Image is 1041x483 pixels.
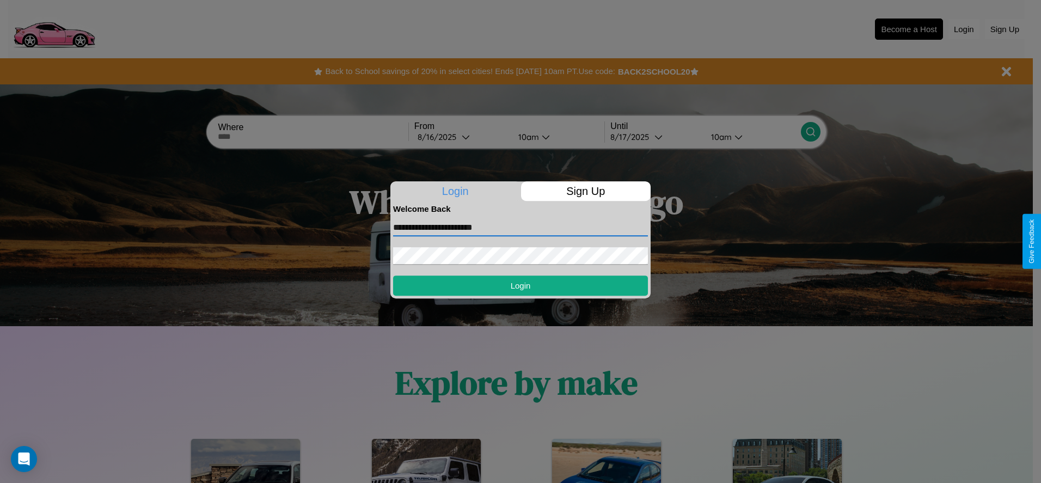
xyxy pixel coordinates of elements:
[1028,219,1036,264] div: Give Feedback
[521,181,651,201] p: Sign Up
[11,446,37,472] div: Open Intercom Messenger
[393,204,648,213] h4: Welcome Back
[393,276,648,296] button: Login
[390,181,520,201] p: Login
